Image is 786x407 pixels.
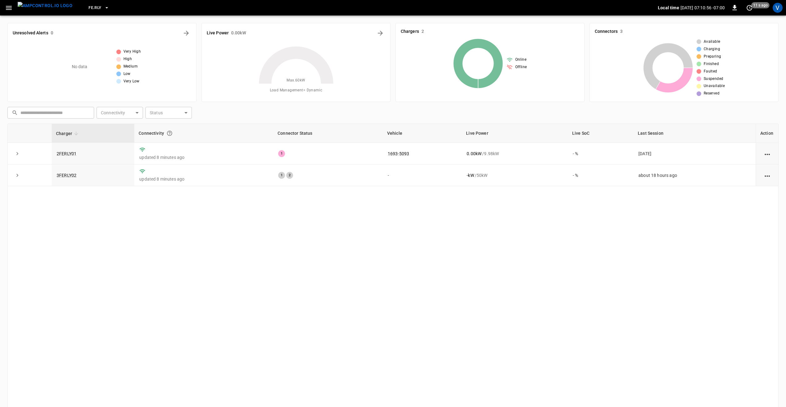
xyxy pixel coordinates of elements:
button: Connection between the charger and our software. [164,128,175,139]
button: All Alerts [181,28,191,38]
span: 11 s ago [751,2,770,8]
a: 1693-5093 [388,151,409,156]
p: - kW [467,172,474,178]
span: Offline [515,64,527,70]
h6: 0 [51,30,53,37]
span: Medium [123,63,138,70]
td: - [383,164,462,186]
button: expand row [13,149,22,158]
a: 2FERLY01 [57,151,76,156]
span: Faulted [704,68,717,75]
div: action cell options [763,151,771,157]
td: - % [568,164,633,186]
th: Live Power [462,124,568,143]
span: Very Low [123,78,140,85]
span: Preparing [704,54,721,60]
span: Very High [123,49,141,55]
div: 1 [278,150,285,157]
h6: 2 [421,28,424,35]
th: Action [756,124,778,143]
button: FE.RLY [86,2,112,14]
button: expand row [13,171,22,180]
span: Load Management = Dynamic [270,87,322,94]
td: [DATE] [633,143,756,164]
span: Charging [704,46,720,52]
div: / 50 kW [467,172,563,178]
th: Last Session [633,124,756,143]
span: Available [704,39,720,45]
h6: Live Power [207,30,229,37]
th: Live SoC [568,124,633,143]
th: Vehicle [383,124,462,143]
h6: Unresolved Alerts [13,30,48,37]
span: Charger [56,130,80,137]
div: 2 [286,172,293,179]
div: profile-icon [773,3,783,13]
span: Online [515,57,526,63]
p: 0.00 kW [467,151,482,157]
td: about 18 hours ago [633,164,756,186]
span: Reserved [704,90,719,97]
a: 3FERLY02 [57,173,76,178]
button: Energy Overview [375,28,385,38]
p: [DATE] 07:10:56 -07:00 [680,5,725,11]
div: action cell options [763,172,771,178]
th: Connector Status [273,124,383,143]
h6: Connectors [595,28,618,35]
img: ampcontrol.io logo [18,2,72,10]
p: updated 8 minutes ago [139,176,268,182]
div: / 9.98 kW [467,151,563,157]
span: Low [123,71,131,77]
span: Max. 60 kW [287,77,305,84]
h6: 0.00 kW [231,30,246,37]
span: High [123,56,132,62]
p: updated 8 minutes ago [139,154,268,160]
div: 1 [278,172,285,179]
h6: Chargers [401,28,419,35]
span: Finished [704,61,719,67]
span: FE.RLY [89,4,101,11]
button: set refresh interval [745,3,754,13]
p: No data [72,63,88,70]
span: Unavailable [704,83,725,89]
span: Suspended [704,76,723,82]
div: Connectivity [139,128,269,139]
p: Local time [658,5,679,11]
td: - % [568,143,633,164]
h6: 3 [620,28,623,35]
